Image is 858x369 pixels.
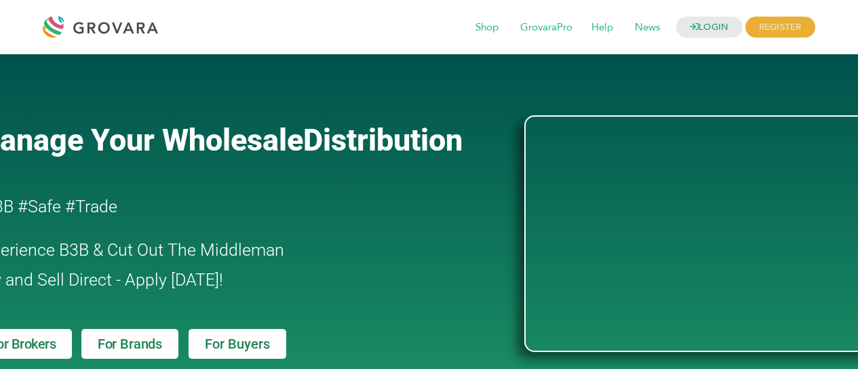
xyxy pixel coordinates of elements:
[511,15,582,41] span: GrovaraPro
[466,15,508,41] span: Shop
[303,122,463,158] span: Distribution
[676,17,743,38] a: LOGIN
[511,20,582,35] a: GrovaraPro
[745,17,815,38] span: REGISTER
[582,20,623,35] a: Help
[466,20,508,35] a: Shop
[98,337,162,351] span: For Brands
[625,15,669,41] span: News
[205,337,270,351] span: For Buyers
[582,15,623,41] span: Help
[189,329,286,359] a: For Buyers
[81,329,178,359] a: For Brands
[625,20,669,35] a: News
